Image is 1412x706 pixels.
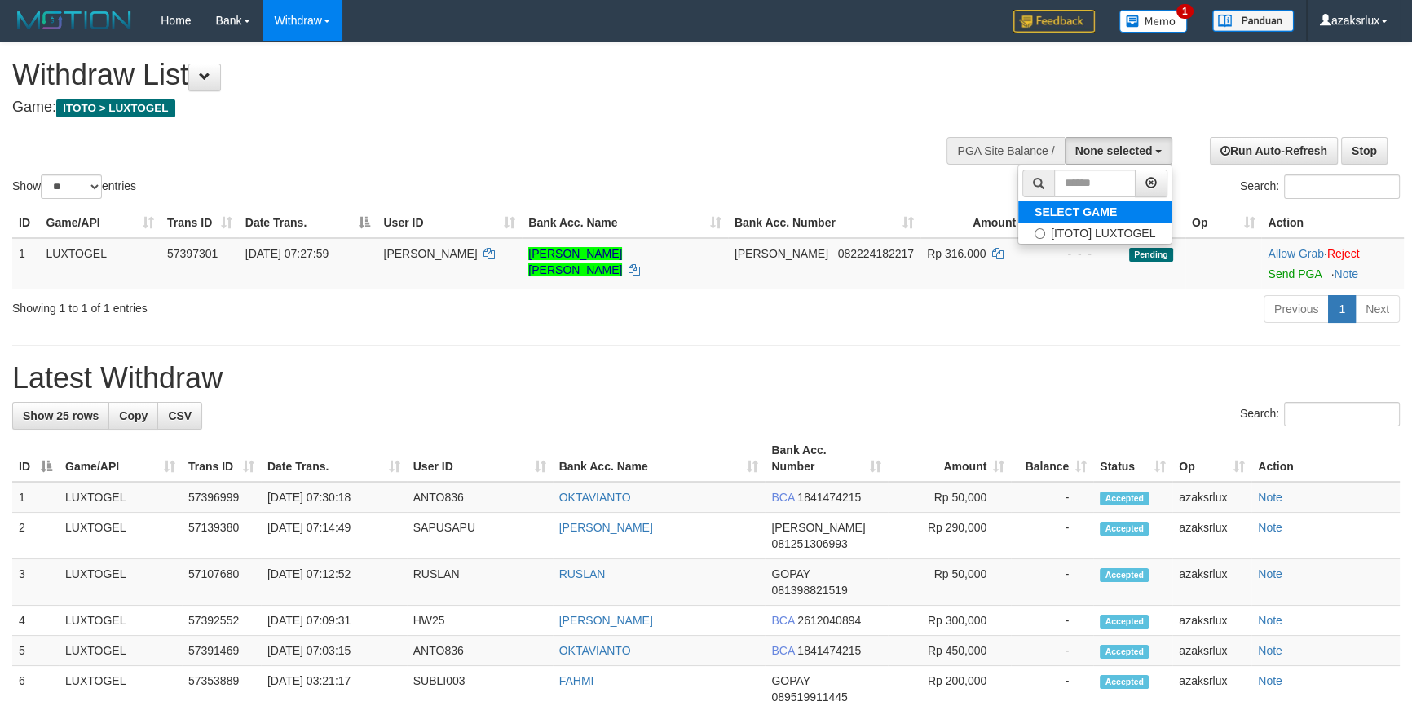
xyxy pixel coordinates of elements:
[1258,644,1282,657] a: Note
[1011,636,1093,666] td: -
[12,606,59,636] td: 4
[182,559,261,606] td: 57107680
[920,208,1040,238] th: Amount: activate to sort column ascending
[559,644,631,657] a: OKTAVIANTO
[182,513,261,559] td: 57139380
[1328,295,1356,323] a: 1
[838,247,914,260] span: Copy 082224182217 to clipboard
[12,99,925,116] h4: Game:
[1011,513,1093,559] td: -
[1210,137,1338,165] a: Run Auto-Refresh
[1268,247,1323,260] a: Allow Grab
[12,362,1400,395] h1: Latest Withdraw
[12,174,136,199] label: Show entries
[528,247,622,276] a: [PERSON_NAME] [PERSON_NAME]
[1172,435,1251,482] th: Op: activate to sort column ascending
[1240,174,1400,199] label: Search:
[559,521,653,534] a: [PERSON_NAME]
[797,491,861,504] span: Copy 1841474215 to clipboard
[182,435,261,482] th: Trans ID: activate to sort column ascending
[1100,645,1149,659] span: Accepted
[1100,675,1149,689] span: Accepted
[407,606,553,636] td: HW25
[1018,223,1172,244] label: [ITOTO] LUXTOGEL
[1334,267,1358,280] a: Note
[1172,636,1251,666] td: azaksrlux
[559,567,606,580] a: RUSLAN
[728,208,920,238] th: Bank Acc. Number: activate to sort column ascending
[407,559,553,606] td: RUSLAN
[888,606,1011,636] td: Rp 300,000
[261,636,407,666] td: [DATE] 07:03:15
[765,435,888,482] th: Bank Acc. Number: activate to sort column ascending
[1075,144,1153,157] span: None selected
[797,644,861,657] span: Copy 1841474215 to clipboard
[1264,295,1329,323] a: Previous
[1018,201,1172,223] a: SELECT GAME
[888,482,1011,513] td: Rp 50,000
[1065,137,1173,165] button: None selected
[56,99,175,117] span: ITOTO > LUXTOGEL
[59,559,182,606] td: LUXTOGEL
[12,293,576,316] div: Showing 1 to 1 of 1 entries
[1035,205,1117,218] b: SELECT GAME
[1355,295,1400,323] a: Next
[1212,10,1294,32] img: panduan.png
[1261,238,1404,289] td: ·
[59,435,182,482] th: Game/API: activate to sort column ascending
[1047,245,1116,262] div: - - -
[1129,248,1173,262] span: Pending
[771,521,865,534] span: [PERSON_NAME]
[771,491,794,504] span: BCA
[797,614,861,627] span: Copy 2612040894 to clipboard
[1341,137,1388,165] a: Stop
[261,513,407,559] td: [DATE] 07:14:49
[1172,482,1251,513] td: azaksrlux
[168,409,192,422] span: CSV
[888,636,1011,666] td: Rp 450,000
[59,636,182,666] td: LUXTOGEL
[771,691,847,704] span: Copy 089519911445 to clipboard
[12,559,59,606] td: 3
[108,402,158,430] a: Copy
[888,559,1011,606] td: Rp 50,000
[12,59,925,91] h1: Withdraw List
[40,208,161,238] th: Game/API: activate to sort column ascending
[1240,402,1400,426] label: Search:
[888,435,1011,482] th: Amount: activate to sort column ascending
[383,247,477,260] span: [PERSON_NAME]
[407,636,553,666] td: ANTO836
[407,513,553,559] td: SAPUSAPU
[59,606,182,636] td: LUXTOGEL
[1035,228,1045,239] input: [ITOTO] LUXTOGEL
[1268,267,1321,280] a: Send PGA
[771,644,794,657] span: BCA
[1258,614,1282,627] a: Note
[12,513,59,559] td: 2
[182,636,261,666] td: 57391469
[559,491,631,504] a: OKTAVIANTO
[1258,521,1282,534] a: Note
[245,247,329,260] span: [DATE] 07:27:59
[12,402,109,430] a: Show 25 rows
[23,409,99,422] span: Show 25 rows
[1011,606,1093,636] td: -
[946,137,1064,165] div: PGA Site Balance /
[1172,513,1251,559] td: azaksrlux
[771,584,847,597] span: Copy 081398821519 to clipboard
[12,238,40,289] td: 1
[12,435,59,482] th: ID: activate to sort column descending
[522,208,728,238] th: Bank Acc. Name: activate to sort column ascending
[1251,435,1400,482] th: Action
[182,482,261,513] td: 57396999
[1100,522,1149,536] span: Accepted
[161,208,239,238] th: Trans ID: activate to sort column ascending
[12,636,59,666] td: 5
[1093,435,1172,482] th: Status: activate to sort column ascending
[239,208,377,238] th: Date Trans.: activate to sort column descending
[12,8,136,33] img: MOTION_logo.png
[771,567,810,580] span: GOPAY
[1172,559,1251,606] td: azaksrlux
[559,614,653,627] a: [PERSON_NAME]
[261,559,407,606] td: [DATE] 07:12:52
